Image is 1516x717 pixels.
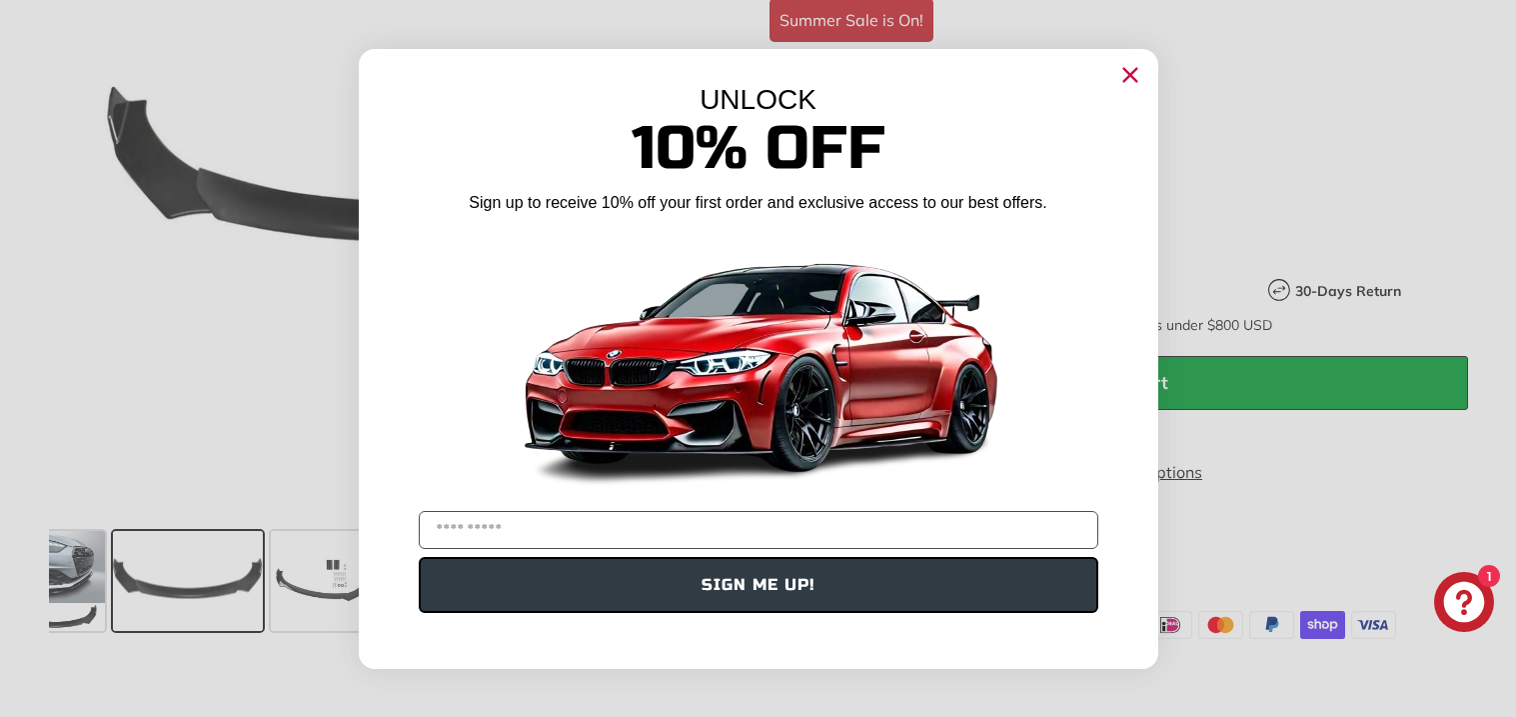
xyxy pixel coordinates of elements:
span: Sign up to receive 10% off your first order and exclusive access to our best offers. [469,194,1046,211]
button: Close dialog [1114,59,1146,91]
input: YOUR EMAIL [419,511,1098,549]
img: Banner showing BMW 4 Series Body kit [509,222,1008,503]
span: 10% Off [632,112,885,185]
span: UNLOCK [700,84,816,115]
inbox-online-store-chat: Shopify online store chat [1428,572,1500,637]
button: SIGN ME UP! [419,557,1098,613]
